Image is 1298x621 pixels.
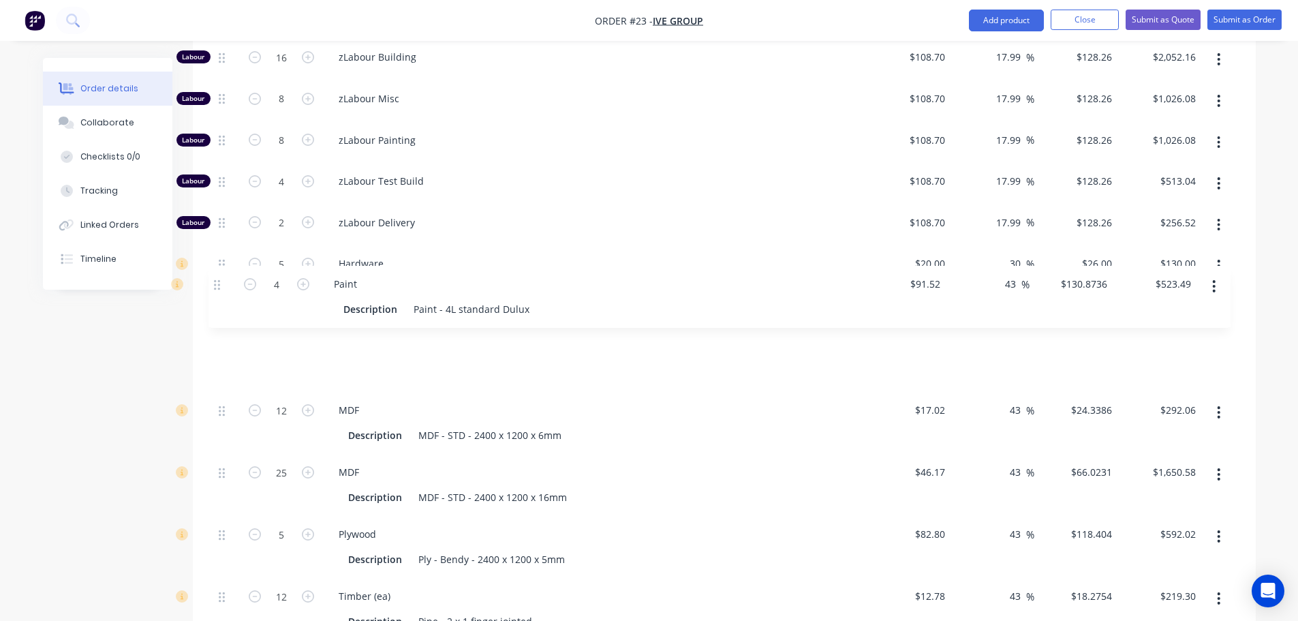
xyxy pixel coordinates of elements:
button: Linked Orders [43,208,172,242]
div: Timeline [80,253,117,265]
span: % [1026,174,1034,190]
span: % [1026,91,1034,107]
span: zLabour Test Build [339,174,862,188]
div: Plywood [328,524,387,544]
button: Close [1051,10,1119,30]
span: % [1026,132,1034,148]
a: Ive Group [653,14,703,27]
div: Order details [80,82,138,95]
span: % [1026,527,1034,543]
div: Description [343,549,407,569]
button: Timeline [43,242,172,276]
button: Tracking [43,174,172,208]
button: Checklists 0/0 [43,140,172,174]
span: zLabour Delivery [339,215,862,230]
div: Labour [176,134,211,147]
button: Submit as Order [1207,10,1282,30]
div: MDF [328,400,370,420]
div: Labour [176,216,211,229]
span: % [1026,256,1034,272]
div: Open Intercom Messenger [1252,575,1284,607]
div: Labour [176,175,211,187]
span: zLabour Misc [339,91,862,106]
div: Description [343,487,407,507]
span: % [1026,215,1034,230]
div: Checklists 0/0 [80,151,140,163]
div: Collaborate [80,117,134,129]
button: Submit as Quote [1126,10,1201,30]
div: Labour [176,92,211,105]
span: zLabour Painting [339,133,862,147]
span: % [1026,465,1034,481]
div: MDF - STD - 2400 x 1200 x 6mm [413,425,567,445]
div: Ply - Bendy - 2400 x 1200 x 5mm [413,549,570,569]
div: MDF - STD - 2400 x 1200 x 16mm [413,487,572,507]
span: % [1026,403,1034,419]
span: zLabour Building [339,50,862,64]
button: Add product [969,10,1044,31]
span: Order #23 - [595,14,653,27]
div: each [404,301,437,321]
div: Description [343,279,407,299]
span: % [1026,589,1034,605]
div: Description [343,425,407,445]
div: Unit Type [343,301,399,321]
span: % [1026,50,1034,65]
button: Collaborate [43,106,172,140]
div: Hardware [413,279,469,299]
div: MDF [328,462,370,482]
div: Timber (ea) [328,586,401,606]
div: Tracking [80,185,118,197]
img: Factory [25,10,45,31]
div: Linked Orders [80,219,139,231]
div: Hardware [328,254,395,273]
div: Labour [176,50,211,63]
button: Order details [43,72,172,106]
